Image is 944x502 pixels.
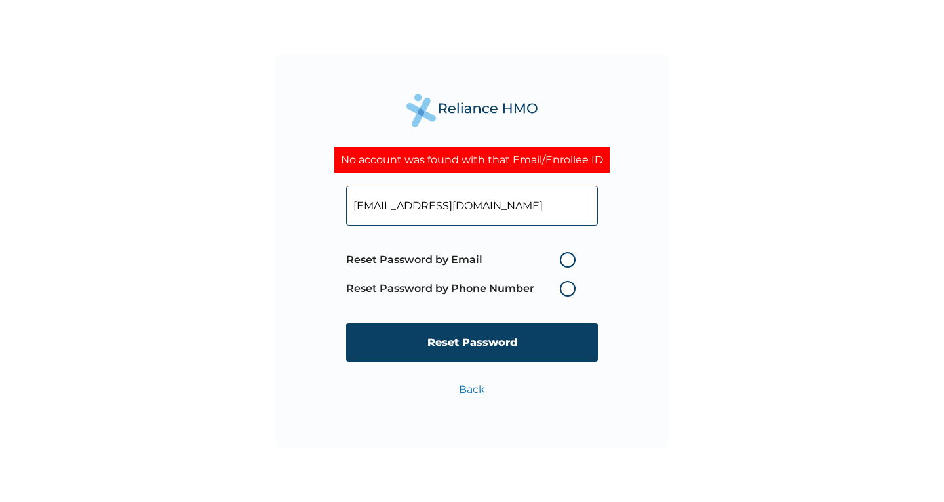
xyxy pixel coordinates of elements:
[346,186,598,226] input: Your Enrollee ID or Email Address
[346,281,582,297] label: Reset Password by Phone Number
[459,383,485,396] a: Back
[334,147,610,173] div: No account was found with that Email/Enrollee ID
[406,94,538,127] img: Reliance Health's Logo
[346,245,582,303] span: Password reset method
[346,323,598,362] input: Reset Password
[346,252,582,268] label: Reset Password by Email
